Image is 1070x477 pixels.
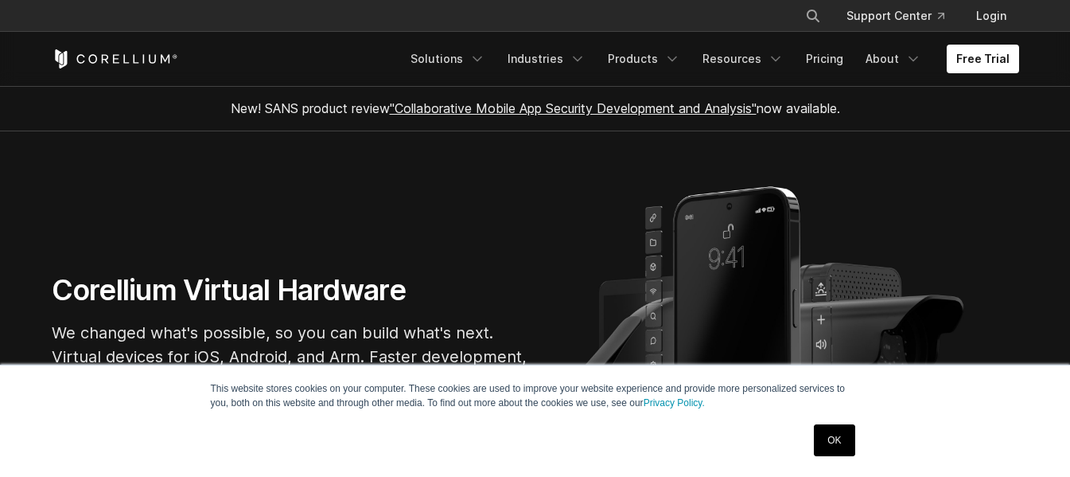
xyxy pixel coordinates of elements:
[390,100,757,116] a: "Collaborative Mobile App Security Development and Analysis"
[693,45,793,73] a: Resources
[963,2,1019,30] a: Login
[401,45,495,73] a: Solutions
[498,45,595,73] a: Industries
[834,2,957,30] a: Support Center
[52,272,529,308] h1: Corellium Virtual Hardware
[211,381,860,410] p: This website stores cookies on your computer. These cookies are used to improve your website expe...
[598,45,690,73] a: Products
[856,45,931,73] a: About
[401,45,1019,73] div: Navigation Menu
[796,45,853,73] a: Pricing
[799,2,827,30] button: Search
[814,424,854,456] a: OK
[52,49,178,68] a: Corellium Home
[52,321,529,393] p: We changed what's possible, so you can build what's next. Virtual devices for iOS, Android, and A...
[947,45,1019,73] a: Free Trial
[786,2,1019,30] div: Navigation Menu
[231,100,840,116] span: New! SANS product review now available.
[644,397,705,409] a: Privacy Policy.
